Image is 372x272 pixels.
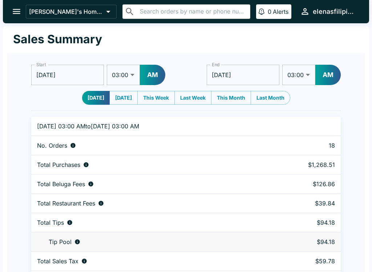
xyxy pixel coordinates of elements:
[140,65,165,85] button: AM
[37,257,78,265] p: Total Sales Tax
[268,161,335,168] p: $1,268.51
[268,8,271,15] p: 0
[37,238,256,245] div: Tips unclaimed by a waiter
[37,219,64,226] p: Total Tips
[37,180,256,188] div: Fees paid by diners to Beluga
[137,91,175,105] button: This Week
[7,2,26,21] button: open drawer
[268,257,335,265] p: $59.78
[315,65,341,85] button: AM
[82,91,110,105] button: [DATE]
[268,219,335,226] p: $94.18
[37,200,256,207] div: Fees paid by diners to restaurant
[13,32,102,47] h1: Sales Summary
[268,238,335,245] p: $94.18
[49,238,72,245] p: Tip Pool
[109,91,138,105] button: [DATE]
[37,161,80,168] p: Total Purchases
[37,257,256,265] div: Sales tax paid by diners
[37,123,256,130] p: [DATE] 03:00 AM to [DATE] 03:00 AM
[26,5,117,19] button: [PERSON_NAME]'s Home of the Finest Filipino Foods
[174,91,211,105] button: Last Week
[207,65,279,85] input: Choose date, selected date is Aug 11, 2025
[37,142,67,149] p: No. Orders
[268,180,335,188] p: $126.86
[297,4,360,19] button: elenasfilipinofoods
[313,7,357,16] div: elenasfilipinofoods
[37,180,85,188] p: Total Beluga Fees
[268,142,335,149] p: 18
[212,61,220,68] label: End
[37,161,256,168] div: Aggregate order subtotals
[268,200,335,207] p: $39.84
[138,7,247,17] input: Search orders by name or phone number
[37,142,256,149] div: Number of orders placed
[37,219,256,226] div: Combined individual and pooled tips
[37,200,95,207] p: Total Restaurant Fees
[31,65,104,85] input: Choose date, selected date is Aug 10, 2025
[29,8,103,15] p: [PERSON_NAME]'s Home of the Finest Filipino Foods
[251,91,290,105] button: Last Month
[273,8,288,15] p: Alerts
[211,91,251,105] button: This Month
[36,61,46,68] label: Start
